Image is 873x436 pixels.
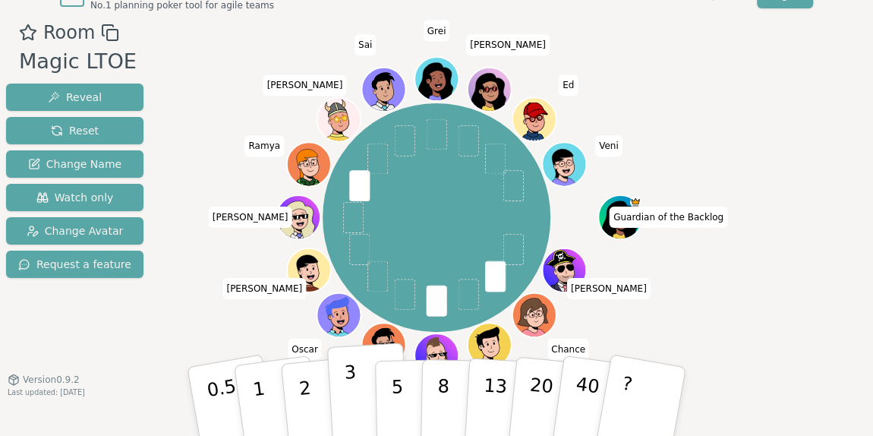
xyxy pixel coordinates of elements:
[6,150,143,178] button: Change Name
[8,388,85,397] span: Last updated: [DATE]
[567,278,651,299] span: Click to change your name
[559,75,578,96] span: Click to change your name
[288,339,322,360] span: Click to change your name
[6,251,143,278] button: Request a feature
[48,90,102,105] span: Reveal
[610,207,727,228] span: Click to change your name
[28,156,121,172] span: Change Name
[595,135,622,156] span: Click to change your name
[424,21,450,42] span: Click to change your name
[6,117,143,144] button: Reset
[263,75,347,96] span: Click to change your name
[19,46,137,77] div: Magic LTOE
[23,374,80,386] span: Version 0.9.2
[466,35,550,56] span: Click to change your name
[6,84,143,111] button: Reveal
[222,278,306,299] span: Click to change your name
[6,184,143,211] button: Watch only
[51,123,99,138] span: Reset
[244,135,284,156] span: Click to change your name
[547,339,589,360] span: Click to change your name
[19,19,37,46] button: Add as favourite
[8,374,80,386] button: Version0.9.2
[18,257,131,272] span: Request a feature
[630,197,641,207] span: Guardian of the Backlog is the host
[27,223,124,239] span: Change Avatar
[363,324,404,365] button: Click to change your avatar
[6,217,143,245] button: Change Avatar
[355,35,376,56] span: Click to change your name
[36,190,114,205] span: Watch only
[43,19,95,46] span: Room
[209,207,292,228] span: Click to change your name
